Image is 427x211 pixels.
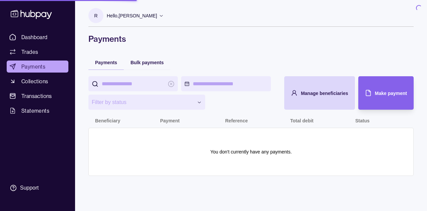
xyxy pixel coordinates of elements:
p: Status [355,118,370,123]
a: Payments [7,61,68,73]
a: Collections [7,75,68,87]
input: search [102,76,164,91]
button: Manage beneficiaries [284,76,355,110]
p: Total debit [290,118,314,123]
span: Manage beneficiaries [301,91,348,96]
a: Transactions [7,90,68,102]
p: Hello, [PERSON_NAME] [107,12,157,19]
a: Trades [7,46,68,58]
div: Support [20,184,39,192]
p: Reference [225,118,248,123]
p: Payment [160,118,179,123]
span: Payments [95,60,117,65]
span: Dashboard [21,33,48,41]
span: Make payment [375,91,407,96]
button: Make payment [358,76,414,110]
span: Trades [21,48,38,56]
span: Payments [21,63,45,71]
span: Bulk payments [130,60,164,65]
a: Dashboard [7,31,68,43]
p: Beneficiary [95,118,120,123]
h1: Payments [88,33,414,44]
a: Statements [7,105,68,117]
span: Statements [21,107,49,115]
span: Transactions [21,92,52,100]
p: You don't currently have any payments. [210,148,292,155]
a: Support [7,181,68,195]
span: Collections [21,77,48,85]
p: R [94,12,97,19]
